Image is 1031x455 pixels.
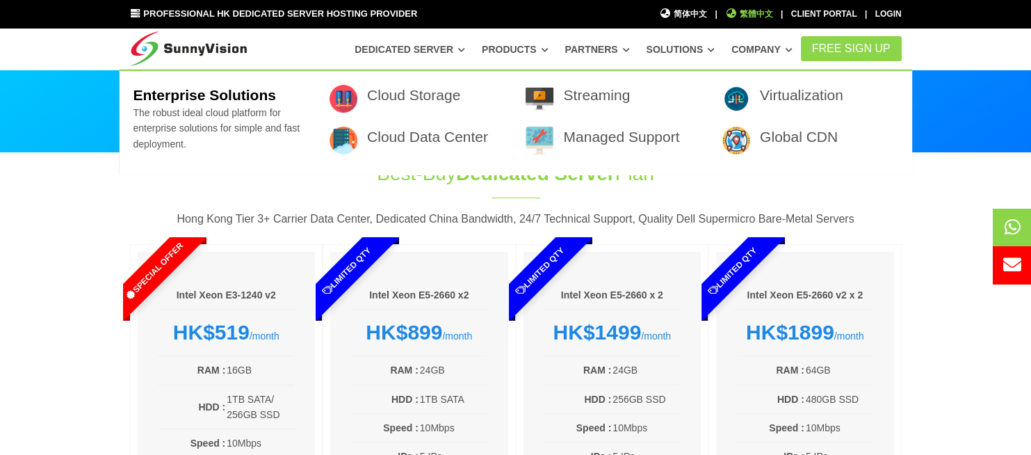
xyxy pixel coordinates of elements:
b: HDD : [777,394,804,405]
h6: Intel Xeon E5-2660 x 2 [544,289,681,303]
b: HDD : [391,394,419,405]
td: 256GB SSD [612,391,680,408]
b: RAM : [776,365,804,376]
b: RAM : [390,365,418,376]
b: Speed : [190,438,226,449]
div: /month [544,320,681,345]
span: Limited Qty [481,213,598,330]
a: Login [875,9,902,19]
a: Company [731,37,793,62]
a: Global CDN [760,129,838,145]
a: Streaming [563,87,630,103]
img: 005-location.png [722,127,750,154]
a: 简体中文 [660,8,708,21]
img: 003-server-1.png [330,127,357,154]
a: Dedicated Server [355,37,465,62]
b: Speed : [769,422,804,433]
span: The robust ideal cloud platform for enterprise solutions for simple and fast deployment. [133,107,300,150]
span: Limited Qty [674,213,791,330]
div: Solutions [120,70,912,175]
a: FREE Sign Up [801,36,902,61]
div: /month [159,320,295,345]
a: Cloud Data Center [367,129,488,145]
li: | [865,8,867,21]
b: HDD : [584,394,611,405]
b: Speed : [576,422,612,433]
li: | [781,8,783,21]
a: Partners [565,37,630,62]
b: RAM : [583,365,611,376]
strong: HK$899 [366,321,442,344]
a: 繁體中文 [725,8,773,21]
td: 24GB [612,362,680,378]
a: Solutions [646,37,715,62]
img: flat-cloud-in-out.png [722,85,750,113]
strong: HK$1499 [553,321,641,344]
td: 64GB [805,362,873,378]
p: Hong Kong Tier 3+ Carrier Data Center, Dedicated China Bandwidth, 24/7 Technical Support, Quality... [130,210,902,228]
span: Professional HK Dedicated Server Hosting Provider [143,8,417,19]
td: 10Mbps [226,435,294,452]
td: 24GB [419,362,487,378]
td: 1TB SATA [419,391,487,408]
li: | [715,8,717,21]
img: 001-data.png [330,85,357,113]
b: Speed : [383,422,419,433]
strong: HK$1899 [746,321,834,344]
a: Products [482,37,549,62]
td: 1TB SATA/ 256GB SSD [226,391,294,424]
img: 007-video-player.png [526,85,553,113]
span: Limited Qty [289,213,405,330]
h6: Intel Xeon E3-1240 v2 [159,289,295,303]
span: Special Offer [95,213,212,330]
td: 10Mbps [612,420,680,436]
a: Client Portal [791,9,857,19]
h6: Intel Xeon E5-2660 v2 x 2 [737,289,873,303]
b: RAM : [197,365,225,376]
img: 009-technical-support.png [526,127,553,154]
a: Managed Support [563,129,679,145]
td: 480GB SSD [805,391,873,408]
a: Virtualization [760,87,843,103]
td: 16GB [226,362,294,378]
td: 10Mbps [805,420,873,436]
div: /month [351,320,487,345]
h6: Intel Xeon E5-2660 x2 [351,289,487,303]
strong: HK$519 [173,321,250,344]
div: /month [737,320,873,345]
a: Cloud Storage [367,87,460,103]
td: 10Mbps [419,420,487,436]
b: Enterprise Solutions [133,87,275,103]
b: HDD : [198,401,225,413]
